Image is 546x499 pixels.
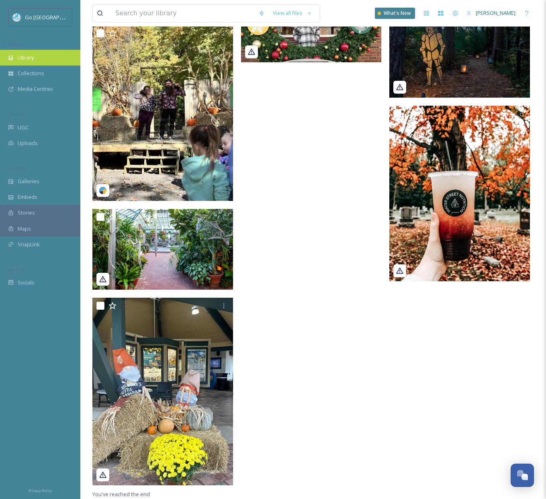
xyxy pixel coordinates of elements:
[18,209,35,217] span: Stories
[92,209,233,290] img: dowgardens_18046386349855545.jpg
[18,279,35,286] span: Socials
[389,106,530,282] img: waterstreet.nutrition_18462361159000758.jpg
[8,165,27,171] span: WIDGETS
[511,464,534,487] button: Open Chat
[92,25,233,201] img: wtzoo_17884443444130992.jpg
[18,225,31,233] span: Maps
[269,5,316,21] a: View all files
[29,485,52,495] a: Privacy Policy
[18,124,29,131] span: UGC
[18,193,37,201] span: Embeds
[18,54,34,61] span: Library
[92,491,150,498] span: You've reached the end
[476,9,515,16] span: [PERSON_NAME]
[375,8,415,19] a: What's New
[389,4,530,98] img: dowgardens_18046386349855545.jpg
[25,13,84,21] span: Go [GEOGRAPHIC_DATA]
[18,70,44,77] span: Collections
[29,488,52,493] span: Privacy Policy
[462,5,519,21] a: [PERSON_NAME]
[18,139,38,147] span: Uploads
[13,13,21,21] img: GoGreatLogo_MISkies_RegionalTrails%20%281%29.png
[18,241,40,248] span: SnapLink
[8,41,22,47] span: MEDIA
[18,85,53,93] span: Media Centres
[92,298,233,485] img: frankenmuth_18161749393319437.jpg
[111,4,254,22] input: Search your library
[8,111,25,117] span: COLLECT
[18,178,39,185] span: Galleries
[8,266,24,272] span: SOCIALS
[99,186,107,194] img: snapsea-logo.png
